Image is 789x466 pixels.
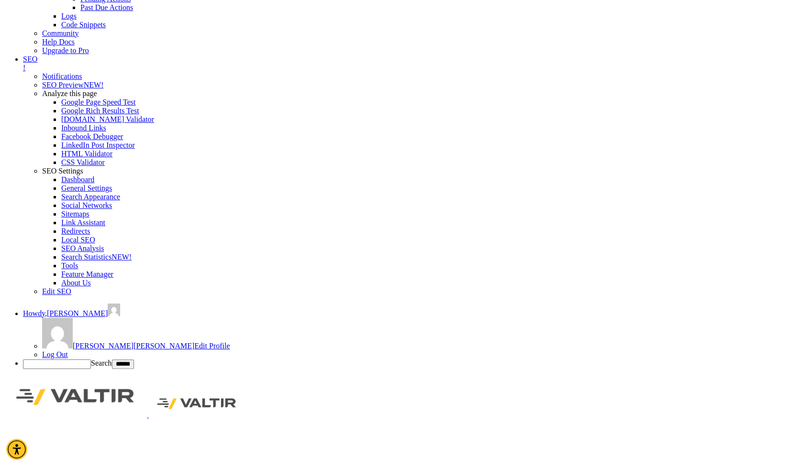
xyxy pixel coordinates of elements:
[61,150,112,158] a: HTML Validator
[61,184,112,192] a: General Settings
[61,236,95,244] a: Local SEO
[80,3,133,11] a: Past Due Actions
[23,309,120,317] a: Howdy,
[61,124,106,132] a: Inbound Links
[42,167,785,175] div: SEO Settings
[61,21,106,29] a: Code Snippets
[42,89,785,98] div: Analyze this page
[61,279,91,287] a: About Us
[6,439,27,460] div: Accessibility Menu
[91,359,112,367] label: Search
[133,342,194,350] span: [PERSON_NAME]
[73,342,133,350] span: [PERSON_NAME]
[61,132,123,141] a: Facebook Debugger
[61,115,154,123] a: [DOMAIN_NAME] Validator
[42,287,71,295] a: Edit SEO
[61,12,77,20] a: Logs
[149,390,244,417] img: Valtir Rentals
[61,218,105,227] a: Link Assistant
[47,309,108,317] span: [PERSON_NAME]
[61,227,90,235] a: Redirects
[61,107,139,115] a: Google Rich Results Test
[84,81,104,89] span: NEW!
[42,46,89,54] a: Upgrade to Pro
[61,261,78,270] a: Tools
[61,98,135,106] a: Google Page Speed Test
[23,55,37,63] span: SEO
[61,201,112,209] a: Social Networks
[42,29,78,37] a: Community
[61,193,120,201] a: Search Appearance
[61,253,132,261] a: Search Statistics
[42,350,68,358] a: Log Out
[61,175,94,184] a: Dashboard
[61,158,105,166] a: CSS Validator
[42,38,75,46] a: Help Docs
[111,253,132,261] span: NEW!
[61,270,113,278] a: Feature Manager
[4,377,147,417] img: Valtir Rentals
[61,244,104,252] a: SEO Analysis
[23,64,785,72] div: !
[42,72,82,80] a: Notifications
[42,81,103,89] a: SEO Preview
[61,210,89,218] a: Sitemaps
[194,342,230,350] span: Edit Profile
[23,318,785,359] ul: Howdy, Theresa Stultz
[61,141,135,149] a: LinkedIn Post Inspector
